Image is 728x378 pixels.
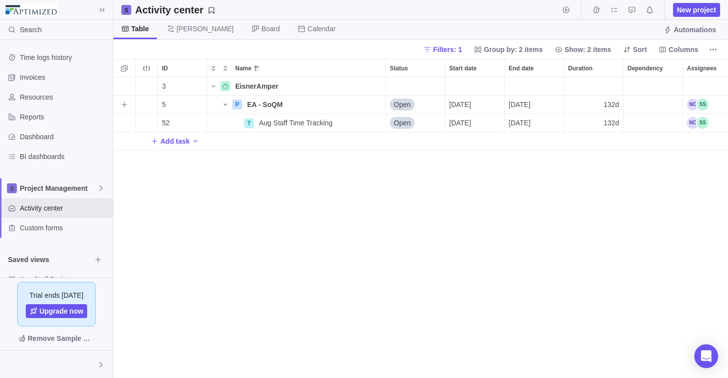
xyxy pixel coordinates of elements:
span: Add task [151,134,190,148]
div: 52 [158,114,207,132]
span: 132d [604,100,619,109]
div: Nicolas Cerezo [687,117,699,129]
span: Project Management [20,183,97,193]
div: Dependency [624,77,683,96]
span: Upgrade now [40,306,84,316]
span: Collapse [219,61,231,75]
span: End date [509,63,534,73]
div: Name [231,59,385,77]
span: EA - SoQM [247,100,283,109]
div: Status [386,77,445,96]
span: Automations [660,23,720,37]
div: 5 [158,96,207,113]
span: More actions [706,43,720,56]
div: Name [208,114,386,132]
div: End date [505,59,564,77]
span: [DATE] [449,118,471,128]
span: Invoices [20,72,109,82]
span: Table [131,24,149,34]
span: New project [673,3,720,17]
span: Custom forms [20,223,109,233]
div: EisnerAmper [231,77,385,95]
a: Approval requests [625,7,639,15]
span: Activity center [20,203,109,213]
div: Trouble indication [136,77,158,96]
div: Open [386,114,445,132]
div: Status [386,96,445,114]
span: Group by: 2 items [470,43,547,56]
span: Add activity [192,134,200,148]
img: logo [4,3,57,16]
span: 5 [162,100,166,109]
div: Start date [445,59,504,77]
div: Open Intercom Messenger [694,344,718,368]
div: ID [158,77,208,96]
div: Start date [445,77,505,96]
span: Saved views [8,255,91,265]
span: Duration [568,63,592,73]
span: Remove Sample Data [8,330,105,346]
div: grid [113,77,728,378]
a: Upgrade now [26,304,88,318]
div: 3 [158,77,207,95]
span: New project [677,5,716,15]
span: Group by: 2 items [484,45,543,54]
div: Dependency [624,114,683,132]
div: EA - SoQM [243,96,385,113]
span: Search [20,25,42,35]
span: Dependency [627,63,663,73]
a: Notifications [643,7,657,15]
span: 132d [604,118,619,128]
div: Duration [564,96,624,114]
span: Board [261,24,280,34]
span: Open [394,100,411,109]
span: BI dashboards [20,152,109,162]
div: Status [386,59,445,77]
h2: Activity center [135,3,204,17]
span: ID [162,63,168,73]
span: Automations [674,25,716,35]
span: Start date [449,63,476,73]
div: End date [505,114,564,132]
span: Expand [208,61,219,75]
span: [DATE] [509,118,530,128]
span: Time logs [589,3,603,17]
a: Time logs [589,7,603,15]
div: Nicolas Cerezo [687,99,699,110]
div: Name [208,77,386,96]
div: End date [505,96,564,114]
span: Sort [633,45,647,54]
div: Duration [564,114,624,132]
span: Aug Staff Projects [20,274,109,284]
span: Calendar [308,24,336,34]
span: Trial ends [DATE] [30,290,84,300]
span: Show: 2 items [551,43,615,56]
div: Start date [445,96,505,114]
div: Duration [564,59,623,77]
a: My assignments [607,7,621,15]
span: Approval requests [625,3,639,17]
div: Nicolas Cerezo [6,359,18,371]
span: Status [390,63,408,73]
span: Columns [669,45,698,54]
span: Filters: 1 [433,45,462,54]
span: Add task [160,136,190,146]
span: Assignees [687,63,717,73]
span: [PERSON_NAME] [177,24,234,34]
span: Start timer [559,3,573,17]
span: Selection mode [117,61,131,75]
div: Name [208,96,386,114]
span: Columns [655,43,702,56]
span: My assignments [607,3,621,17]
div: Start date [445,114,505,132]
div: Trouble indication [136,114,158,132]
span: Browse views [91,253,105,267]
span: Filters: 1 [419,43,466,56]
span: EisnerAmper [235,81,278,91]
span: Name [235,63,252,73]
div: Sara Schotanus [697,99,709,110]
span: Add activity [117,98,131,111]
span: [DATE] [449,100,471,109]
div: Open [386,96,445,113]
div: End date [505,77,564,96]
